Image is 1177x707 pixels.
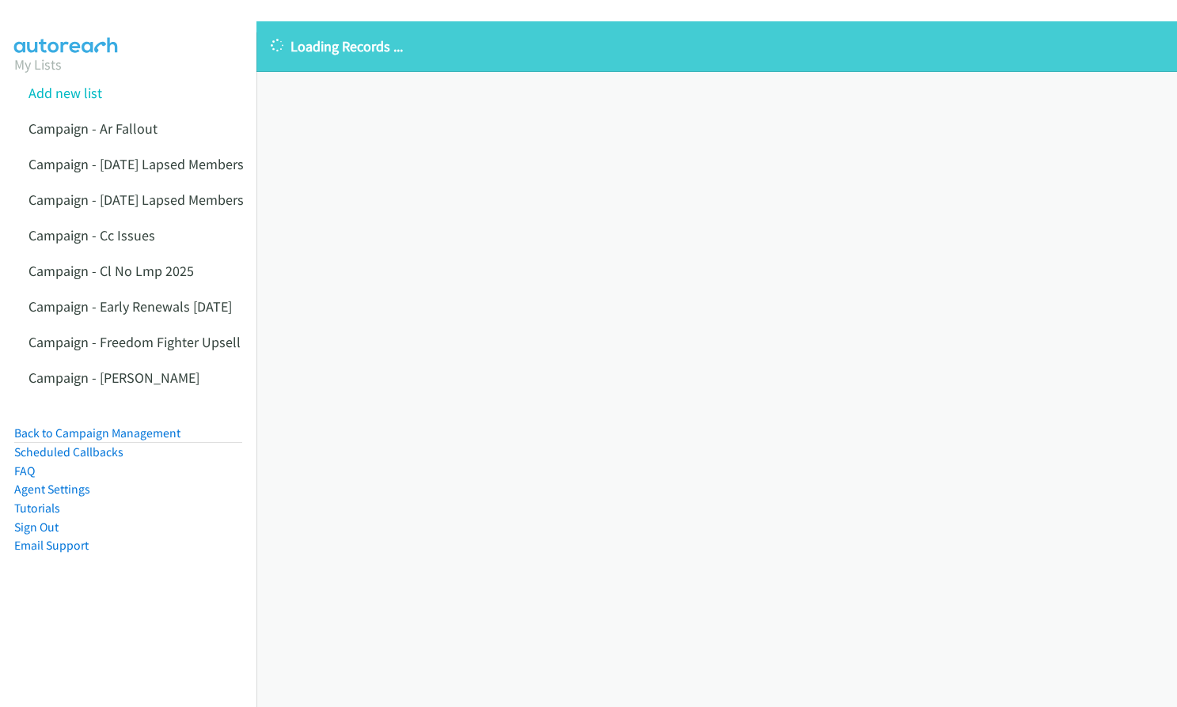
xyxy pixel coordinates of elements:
a: Scheduled Callbacks [14,444,123,459]
a: Tutorials [14,501,60,516]
a: Campaign - [DATE] Lapsed Members [28,155,244,173]
a: Campaign - Cc Issues [28,226,155,244]
a: Campaign - Ar Fallout [28,119,158,138]
a: Campaign - Cl No Lmp 2025 [28,262,194,280]
p: Loading Records ... [271,36,1163,57]
a: Campaign - [PERSON_NAME] [28,369,199,387]
a: Add new list [28,84,102,102]
a: Email Support [14,538,89,553]
a: Back to Campaign Management [14,425,180,440]
a: FAQ [14,463,35,478]
a: My Lists [14,55,62,74]
a: Campaign - Freedom Fighter Upsell [28,333,241,351]
a: Sign Out [14,520,59,535]
a: Campaign - Early Renewals [DATE] [28,297,232,316]
a: Campaign - [DATE] Lapsed Members [28,191,244,209]
a: Agent Settings [14,482,90,497]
